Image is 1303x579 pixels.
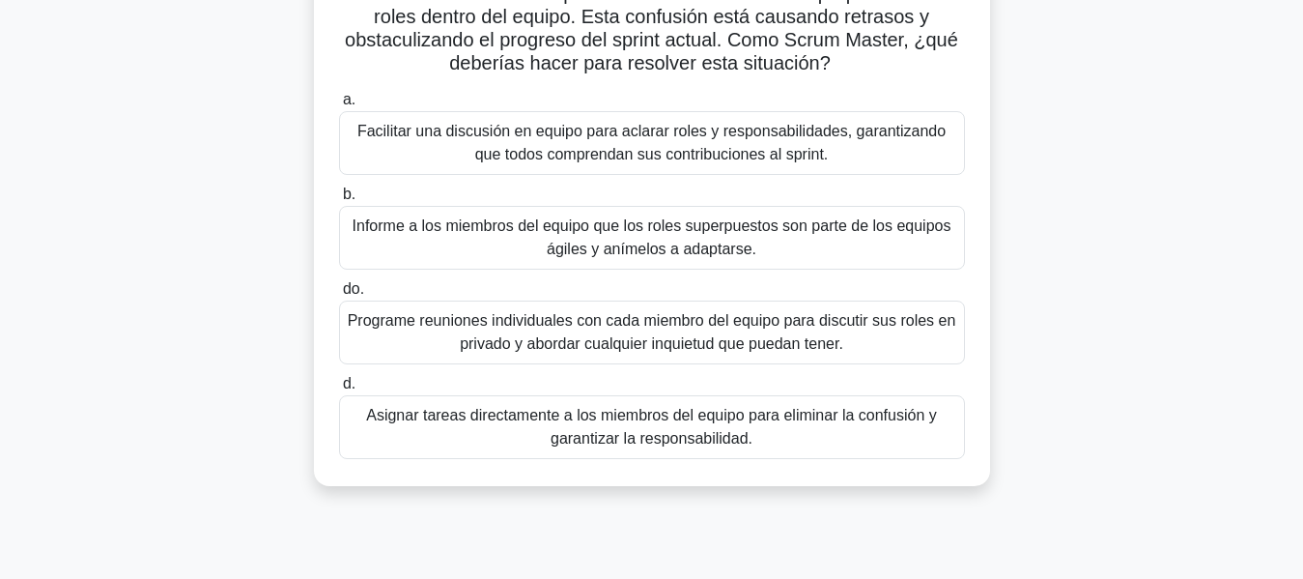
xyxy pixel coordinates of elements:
[343,280,364,297] font: do.
[348,312,956,352] font: Programe reuniones individuales con cada miembro del equipo para discutir sus roles en privado y ...
[343,91,355,107] font: a.
[366,407,937,447] font: Asignar tareas directamente a los miembros del equipo para eliminar la confusión y garantizar la ...
[357,123,946,162] font: Facilitar una discusión en equipo para aclarar roles y responsabilidades, garantizando que todos ...
[353,217,951,257] font: Informe a los miembros del equipo que los roles superpuestos son parte de los equipos ágiles y an...
[343,186,355,202] font: b.
[343,375,355,391] font: d.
